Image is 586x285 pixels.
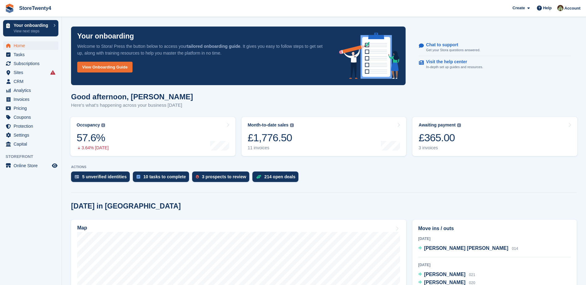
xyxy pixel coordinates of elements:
a: Awaiting payment £365.00 3 invoices [412,117,577,156]
a: View Onboarding Guide [77,62,133,72]
span: Analytics [14,86,51,95]
img: onboarding-info-6c161a55d2c0e0a8cae90662b2fe09162a5109e8cc188191df67fb4f79e88e88.svg [339,33,400,79]
span: Online Store [14,161,51,170]
a: Month-to-date sales £1,776.50 11 invoices [242,117,407,156]
div: Month-to-date sales [248,122,289,128]
span: 021 [469,273,475,277]
h1: Good afternoon, [PERSON_NAME] [71,93,193,101]
h2: Move ins / outs [418,225,571,232]
div: 5 unverified identities [82,174,127,179]
a: [PERSON_NAME] 021 [418,271,475,279]
a: menu [3,50,58,59]
span: Invoices [14,95,51,104]
h2: Map [77,225,87,231]
a: 10 tasks to complete [133,171,192,185]
span: Subscriptions [14,59,51,68]
a: menu [3,113,58,122]
div: 10 tasks to complete [143,174,186,179]
span: 020 [469,281,475,285]
span: Create [512,5,525,11]
span: Capital [14,140,51,148]
p: ACTIONS [71,165,577,169]
img: icon-info-grey-7440780725fd019a000dd9b08b2336e03edf1995a4989e88bcd33f0948082b44.svg [457,123,461,127]
p: In-depth set up guides and resources. [426,64,483,70]
a: StoreTwenty4 [17,3,54,13]
a: 5 unverified identities [71,171,133,185]
span: [PERSON_NAME] [424,272,466,277]
a: Preview store [51,162,58,169]
span: Tasks [14,50,51,59]
img: verify_identity-adf6edd0f0f0b5bbfe63781bf79b02c33cf7c696d77639b501bdc392416b5a36.svg [75,175,79,179]
span: Protection [14,122,51,130]
a: 3 prospects to review [192,171,252,185]
div: 3 prospects to review [202,174,246,179]
div: 57.6% [77,131,109,144]
div: Awaiting payment [419,122,456,128]
a: Your onboarding View next steps [3,20,58,36]
p: Welcome to Stora! Press the button below to access your . It gives you easy to follow steps to ge... [77,43,329,56]
span: Home [14,41,51,50]
div: [DATE] [418,236,571,242]
p: Your onboarding [14,23,50,27]
img: icon-info-grey-7440780725fd019a000dd9b08b2336e03edf1995a4989e88bcd33f0948082b44.svg [290,123,294,127]
div: 11 invoices [248,145,294,151]
span: Account [564,5,580,11]
a: menu [3,140,58,148]
img: deal-1b604bf984904fb50ccaf53a9ad4b4a5d6e5aea283cecdc64d6e3604feb123c2.svg [256,175,261,179]
span: Pricing [14,104,51,113]
p: Your onboarding [77,33,134,40]
h2: [DATE] in [GEOGRAPHIC_DATA] [71,202,181,210]
img: task-75834270c22a3079a89374b754ae025e5fb1db73e45f91037f5363f120a921f8.svg [137,175,140,179]
span: Settings [14,131,51,139]
a: menu [3,86,58,95]
span: 014 [512,246,518,251]
span: Storefront [6,154,61,160]
img: stora-icon-8386f47178a22dfd0bd8f6a31ec36ba5ce8667c1dd55bd0f319d3a0aa187defe.svg [5,4,14,13]
a: menu [3,41,58,50]
div: 214 open deals [264,174,295,179]
a: menu [3,161,58,170]
div: [DATE] [418,262,571,268]
a: menu [3,104,58,113]
div: £1,776.50 [248,131,294,144]
img: icon-info-grey-7440780725fd019a000dd9b08b2336e03edf1995a4989e88bcd33f0948082b44.svg [101,123,105,127]
a: menu [3,77,58,86]
span: Coupons [14,113,51,122]
a: menu [3,95,58,104]
span: CRM [14,77,51,86]
span: [PERSON_NAME] [PERSON_NAME] [424,246,508,251]
div: Occupancy [77,122,100,128]
span: [PERSON_NAME] [424,280,466,285]
img: Lee Hanlon [557,5,563,11]
a: 214 open deals [252,171,301,185]
p: Here's what's happening across your business [DATE] [71,102,193,109]
p: Visit the help center [426,59,478,64]
a: Visit the help center In-depth set up guides and resources. [419,56,571,73]
p: Chat to support [426,42,475,47]
a: menu [3,59,58,68]
a: [PERSON_NAME] [PERSON_NAME] 014 [418,245,518,253]
a: menu [3,68,58,77]
p: Get your Stora questions answered. [426,47,480,53]
div: £365.00 [419,131,461,144]
a: menu [3,131,58,139]
a: Chat to support Get your Stora questions answered. [419,39,571,56]
img: prospect-51fa495bee0391a8d652442698ab0144808aea92771e9ea1ae160a38d050c398.svg [196,175,199,179]
a: Occupancy 57.6% 3.64% [DATE] [70,117,235,156]
div: 3 invoices [419,145,461,151]
span: Sites [14,68,51,77]
p: View next steps [14,28,50,34]
span: Help [543,5,552,11]
strong: tailored onboarding guide [187,44,240,49]
a: menu [3,122,58,130]
div: 3.64% [DATE] [77,145,109,151]
i: Smart entry sync failures have occurred [50,70,55,75]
